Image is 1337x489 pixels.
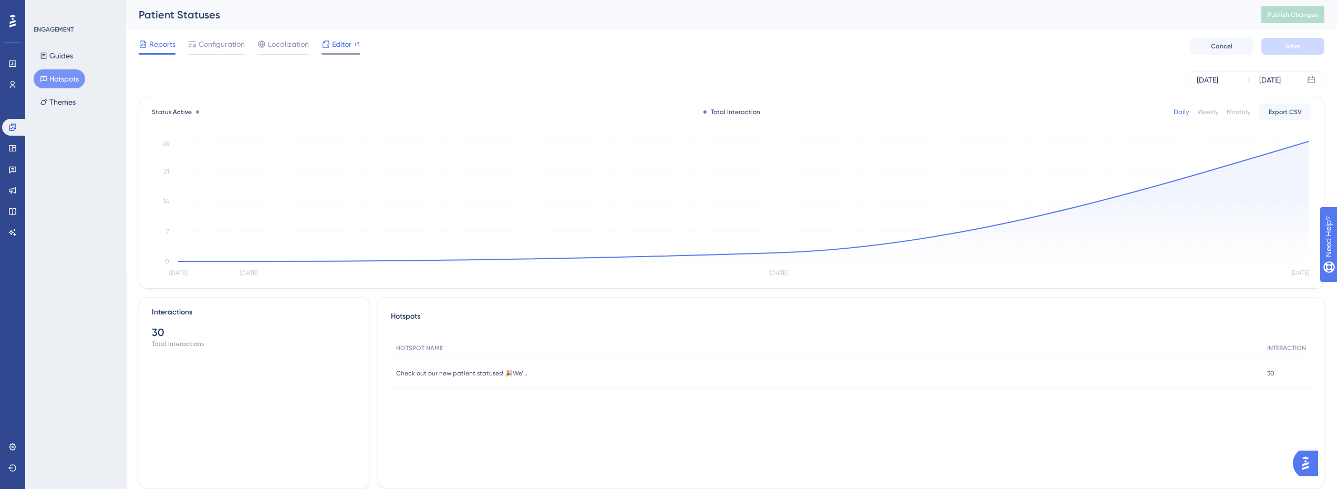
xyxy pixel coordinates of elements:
span: Publish Changes [1268,11,1318,19]
button: Save [1261,38,1324,55]
button: Publish Changes [1261,6,1324,23]
span: Active [173,108,192,116]
div: Weekly [1197,108,1218,116]
tspan: 14 [163,198,169,205]
div: [DATE] [1197,74,1218,86]
span: Cancel [1211,42,1232,50]
span: Save [1286,42,1300,50]
button: Cancel [1190,38,1253,55]
div: ENGAGEMENT [34,25,74,34]
button: Export CSV [1259,104,1311,120]
span: HOTSPOT NAME [396,344,443,352]
button: Themes [34,93,82,111]
span: Editor [332,38,351,50]
div: Total Interaction [703,108,760,116]
div: Interactions [152,306,192,319]
div: 30 [152,325,356,340]
div: Monthly [1227,108,1250,116]
button: Guides [34,46,79,65]
span: Status: [152,108,192,116]
span: 30 [1267,369,1274,378]
span: Check out our new patient statuses! 🎉We’ve enhanced patient statuses—designed to make progress tr... [396,369,527,378]
span: Export CSV [1269,108,1302,116]
iframe: UserGuiding AI Assistant Launcher [1293,447,1324,479]
tspan: [DATE] [169,269,187,277]
span: Localization [268,38,309,50]
span: Reports [149,38,175,50]
span: Hotspots [391,310,420,329]
div: Patient Statuses [139,7,1235,22]
span: INTERACTION [1267,344,1306,352]
tspan: [DATE] [770,269,787,277]
tspan: 21 [164,168,169,175]
span: Configuration [199,38,245,50]
tspan: 0 [165,258,169,265]
button: Hotspots [34,69,85,88]
tspan: 7 [166,228,169,235]
div: Daily [1174,108,1189,116]
tspan: 28 [162,140,169,148]
tspan: [DATE] [1291,269,1309,277]
div: [DATE] [1259,74,1281,86]
span: Need Help? [25,3,66,15]
tspan: [DATE] [240,269,257,277]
